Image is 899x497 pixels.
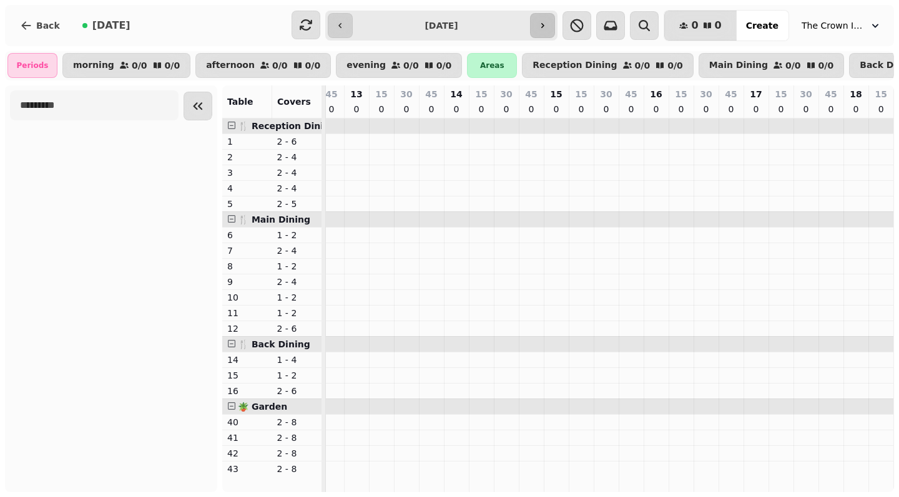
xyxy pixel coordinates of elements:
[277,276,317,288] p: 2 - 4
[876,103,886,115] p: 0
[626,103,636,115] p: 0
[336,53,462,78] button: evening0/00/0
[726,103,736,115] p: 0
[715,21,722,31] span: 0
[525,88,537,100] p: 45
[227,166,267,179] p: 3
[227,447,267,460] p: 42
[227,416,267,428] p: 40
[227,307,267,319] p: 11
[277,447,317,460] p: 2 - 8
[851,103,861,115] p: 0
[272,61,288,70] p: 0 / 0
[676,103,686,115] p: 0
[227,260,267,273] p: 8
[165,61,180,70] p: 0 / 0
[533,60,617,70] p: Reception Dining
[699,53,844,78] button: Main Dining0/00/0
[277,244,317,257] p: 2 - 4
[227,135,267,148] p: 1
[375,88,387,100] p: 15
[277,135,317,148] p: 2 - 6
[436,61,452,70] p: 0 / 0
[227,244,267,257] p: 7
[238,121,336,131] span: 🍴 Reception Dining
[800,88,812,100] p: 30
[277,97,311,107] span: Covers
[184,92,212,120] button: Collapse sidebar
[467,53,517,78] div: Areas
[376,103,386,115] p: 0
[825,88,837,100] p: 45
[751,103,761,115] p: 0
[195,53,331,78] button: afternoon0/00/0
[575,88,587,100] p: 15
[277,354,317,366] p: 1 - 4
[277,229,317,241] p: 1 - 2
[709,60,768,70] p: Main Dining
[72,11,140,41] button: [DATE]
[667,61,683,70] p: 0 / 0
[227,291,267,304] p: 10
[238,215,310,224] span: 🍴 Main Dining
[551,103,561,115] p: 0
[664,11,736,41] button: 00
[350,88,362,100] p: 13
[818,61,834,70] p: 0 / 0
[238,402,287,412] span: 🪴 Garden
[826,103,836,115] p: 0
[227,151,267,163] p: 2
[227,97,253,107] span: Table
[425,88,437,100] p: 45
[92,21,130,31] span: [DATE]
[651,103,661,115] p: 0
[501,103,511,115] p: 0
[750,88,762,100] p: 17
[227,463,267,475] p: 43
[635,61,651,70] p: 0 / 0
[675,88,687,100] p: 15
[426,103,436,115] p: 0
[522,53,693,78] button: Reception Dining0/00/0
[401,103,411,115] p: 0
[801,103,811,115] p: 0
[325,88,337,100] p: 45
[650,88,662,100] p: 16
[277,198,317,210] p: 2 - 5
[7,53,57,78] div: Periods
[206,60,255,70] p: afternoon
[351,103,361,115] p: 0
[794,14,889,37] button: The Crown Inn
[277,432,317,444] p: 2 - 8
[227,229,267,241] p: 6
[277,322,317,335] p: 2 - 6
[62,53,190,78] button: morning0/00/0
[277,260,317,273] p: 1 - 2
[600,88,612,100] p: 30
[700,88,712,100] p: 30
[277,182,317,195] p: 2 - 4
[238,339,310,349] span: 🍴 Back Dining
[625,88,637,100] p: 45
[746,21,779,30] span: Create
[227,182,267,195] p: 4
[277,416,317,428] p: 2 - 8
[305,61,321,70] p: 0 / 0
[500,88,512,100] p: 30
[227,322,267,335] p: 12
[36,21,60,30] span: Back
[277,151,317,163] p: 2 - 4
[10,11,70,41] button: Back
[227,276,267,288] p: 9
[277,166,317,179] p: 2 - 4
[227,369,267,382] p: 15
[227,354,267,366] p: 14
[776,103,786,115] p: 0
[277,369,317,382] p: 1 - 2
[526,103,536,115] p: 0
[450,88,462,100] p: 14
[132,61,147,70] p: 0 / 0
[802,19,864,32] span: The Crown Inn
[576,103,586,115] p: 0
[701,103,711,115] p: 0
